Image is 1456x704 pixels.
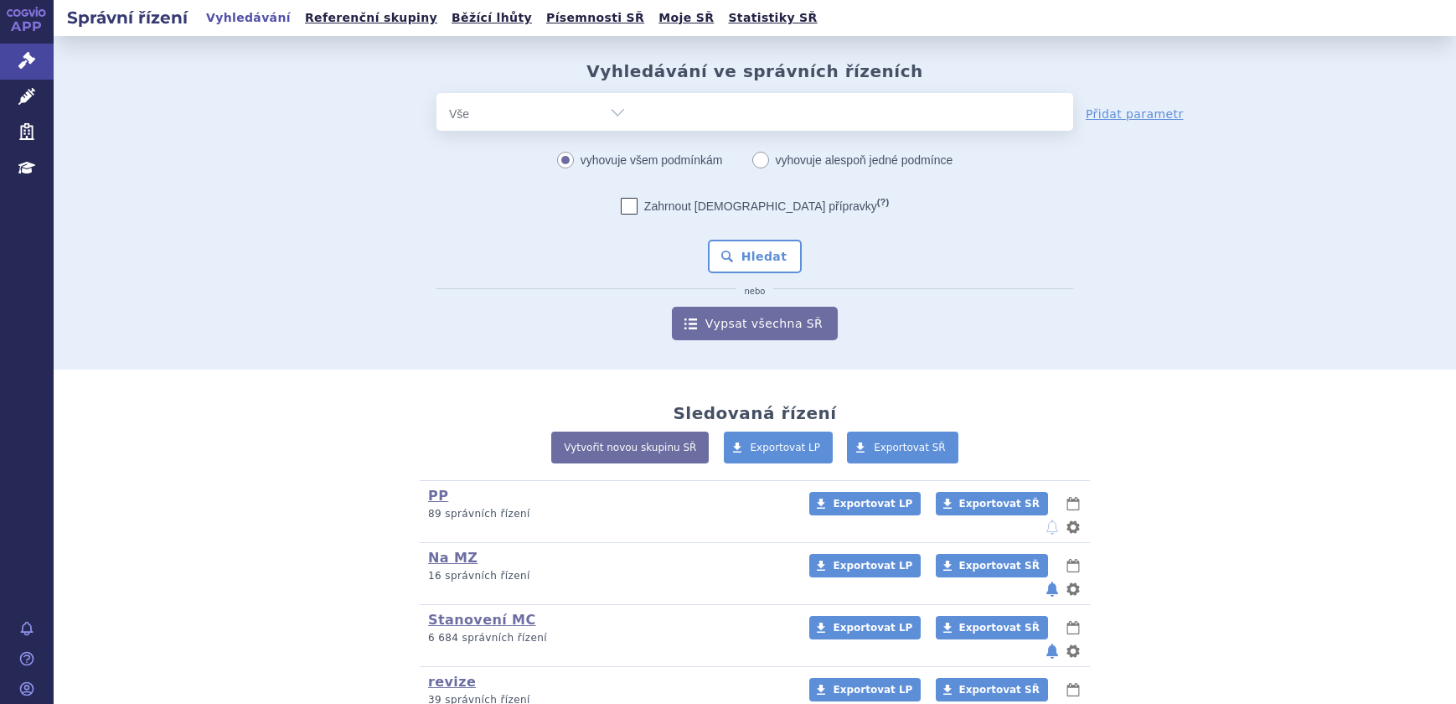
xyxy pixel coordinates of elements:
i: nebo [736,287,774,297]
button: nastavení [1065,517,1082,537]
a: Exportovat LP [809,616,921,639]
button: Hledat [708,240,803,273]
span: Exportovat LP [833,684,912,696]
a: Vypsat všechna SŘ [672,307,838,340]
span: Exportovat LP [751,442,821,453]
span: Exportovat SŘ [959,622,1040,634]
a: Stanovení MC [428,612,536,628]
a: revize [428,674,476,690]
span: Exportovat SŘ [874,442,946,453]
a: Exportovat SŘ [847,432,958,463]
span: Exportovat LP [833,622,912,634]
button: notifikace [1044,579,1061,599]
a: Exportovat SŘ [936,554,1048,577]
label: vyhovuje všem podmínkám [557,148,723,173]
label: vyhovuje alespoň jedné podmínce [752,148,953,173]
button: lhůty [1065,618,1082,638]
a: Exportovat SŘ [936,492,1048,515]
a: Moje SŘ [653,7,719,29]
a: Na MZ [428,550,478,566]
button: lhůty [1065,556,1082,576]
p: 89 správních řízení [428,507,787,521]
span: Exportovat LP [833,560,912,572]
p: 6 684 správních řízení [428,631,787,645]
a: Přidat parametr [1086,106,1184,122]
abbr: (?) [877,197,889,208]
a: Referenční skupiny [300,7,442,29]
a: Exportovat LP [809,492,921,515]
button: lhůty [1065,494,1082,514]
a: Exportovat LP [809,554,921,577]
a: Exportovat LP [724,432,834,463]
a: Vyhledávání [201,7,296,29]
button: nastavení [1065,579,1082,599]
button: notifikace [1044,641,1061,661]
a: Exportovat SŘ [936,678,1048,701]
span: Exportovat LP [833,498,912,510]
a: Běžící lhůty [447,7,537,29]
a: Písemnosti SŘ [541,7,649,29]
button: nastavení [1065,641,1082,661]
button: notifikace [1044,517,1061,537]
a: Vytvořit novou skupinu SŘ [551,432,709,463]
button: lhůty [1065,680,1082,700]
h2: Správní řízení [54,6,201,29]
p: 16 správních řízení [428,569,787,583]
a: Statistiky SŘ [723,7,822,29]
a: Exportovat SŘ [936,616,1048,639]
label: Zahrnout [DEMOGRAPHIC_DATA] přípravky [621,198,889,215]
span: Exportovat SŘ [959,498,1040,510]
span: Exportovat SŘ [959,560,1040,572]
a: Exportovat LP [809,678,921,701]
a: PP [428,488,448,504]
span: Exportovat SŘ [959,684,1040,696]
h2: Sledovaná řízení [673,403,836,423]
h2: Vyhledávání ve správních řízeních [586,61,923,81]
